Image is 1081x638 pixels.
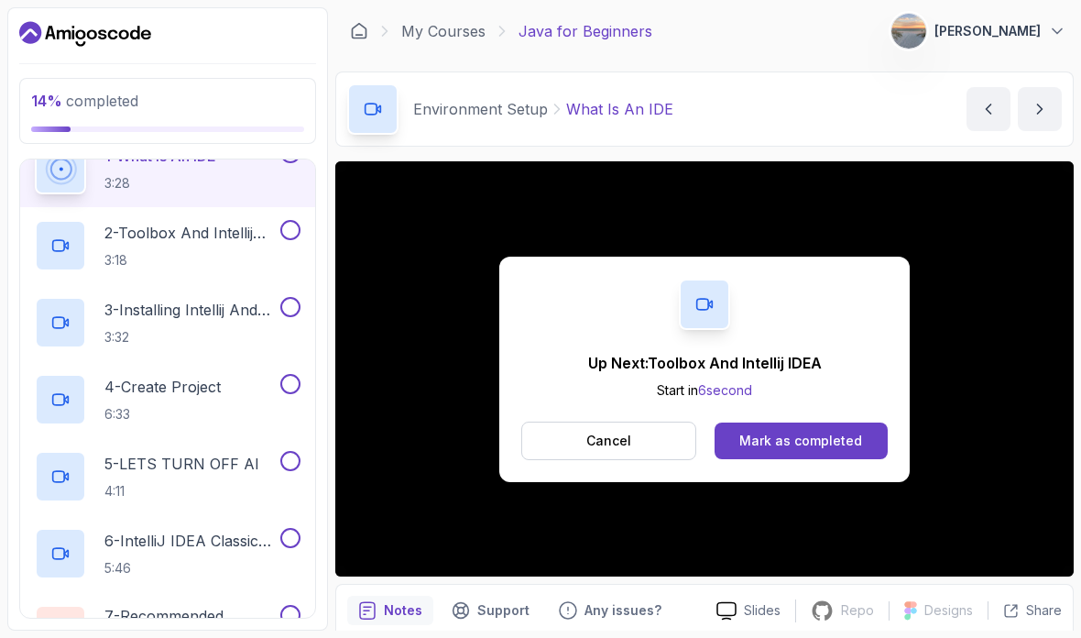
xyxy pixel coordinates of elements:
[586,432,631,450] p: Cancel
[104,453,259,475] p: 5 - LETS TURN OFF AI
[588,352,822,374] p: Up Next: Toolbox And Intellij IDEA
[521,422,696,460] button: Cancel
[519,20,652,42] p: Java for Beginners
[924,601,973,620] p: Designs
[1018,87,1062,131] button: next content
[335,161,1074,577] iframe: 1 - What is an IDE
[841,601,874,620] p: Repo
[548,596,672,625] button: Feedback button
[698,382,752,398] span: 6 second
[104,328,277,346] p: 3:32
[890,13,1066,49] button: user profile image[PERSON_NAME]
[739,432,862,450] div: Mark as completed
[35,143,300,194] button: 1-What Is An IDE3:28
[35,220,300,271] button: 2-Toolbox And Intellij IDEA3:18
[891,14,926,49] img: user profile image
[31,92,62,110] span: 14 %
[566,98,673,120] p: What Is An IDE
[934,22,1041,40] p: [PERSON_NAME]
[35,374,300,425] button: 4-Create Project6:33
[413,98,548,120] p: Environment Setup
[702,601,795,621] a: Slides
[104,299,277,321] p: 3 - Installing Intellij And Toolbox Configuration
[104,405,221,423] p: 6:33
[31,92,138,110] span: completed
[1026,601,1062,620] p: Share
[441,596,540,625] button: Support button
[104,482,259,500] p: 4:11
[966,87,1010,131] button: previous content
[744,601,781,620] p: Slides
[104,559,277,577] p: 5:46
[104,174,216,192] p: 3:28
[35,451,300,502] button: 5-LETS TURN OFF AI4:11
[588,381,822,400] p: Start in
[19,19,151,49] a: Dashboard
[988,601,1062,620] button: Share
[715,423,888,459] button: Mark as completed
[350,22,368,40] a: Dashboard
[104,605,277,627] p: 7 - Recommended Courses
[401,20,486,42] a: My Courses
[584,601,661,620] p: Any issues?
[104,251,277,269] p: 3:18
[35,528,300,579] button: 6-IntelliJ IDEA Classic Vs New UI (User Interface)5:46
[104,376,221,398] p: 4 - Create Project
[384,601,422,620] p: Notes
[35,297,300,348] button: 3-Installing Intellij And Toolbox Configuration3:32
[104,530,277,552] p: 6 - IntelliJ IDEA Classic Vs New UI (User Interface)
[104,222,277,244] p: 2 - Toolbox And Intellij IDEA
[477,601,530,620] p: Support
[347,596,433,625] button: notes button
